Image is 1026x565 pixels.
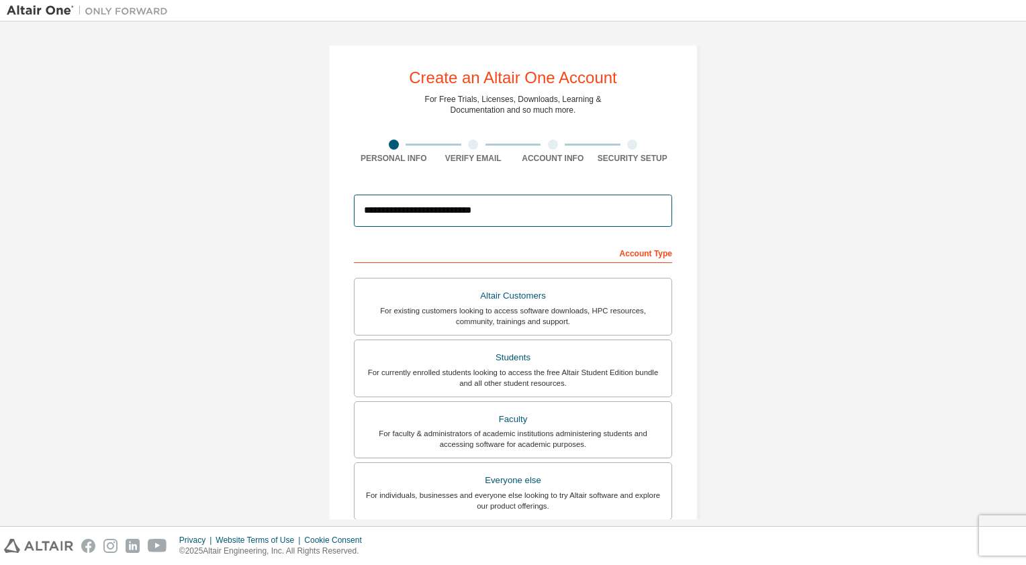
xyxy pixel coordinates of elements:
[363,305,663,327] div: For existing customers looking to access software downloads, HPC resources, community, trainings ...
[409,70,617,86] div: Create an Altair One Account
[363,348,663,367] div: Students
[103,539,118,553] img: instagram.svg
[126,539,140,553] img: linkedin.svg
[4,539,73,553] img: altair_logo.svg
[513,153,593,164] div: Account Info
[7,4,175,17] img: Altair One
[434,153,514,164] div: Verify Email
[354,242,672,263] div: Account Type
[363,410,663,429] div: Faculty
[216,535,304,546] div: Website Terms of Use
[425,94,602,115] div: For Free Trials, Licenses, Downloads, Learning & Documentation and so much more.
[363,367,663,389] div: For currently enrolled students looking to access the free Altair Student Edition bundle and all ...
[179,546,370,557] p: © 2025 Altair Engineering, Inc. All Rights Reserved.
[304,535,369,546] div: Cookie Consent
[363,471,663,490] div: Everyone else
[148,539,167,553] img: youtube.svg
[363,490,663,511] div: For individuals, businesses and everyone else looking to try Altair software and explore our prod...
[354,153,434,164] div: Personal Info
[363,287,663,305] div: Altair Customers
[179,535,216,546] div: Privacy
[81,539,95,553] img: facebook.svg
[363,428,663,450] div: For faculty & administrators of academic institutions administering students and accessing softwa...
[593,153,673,164] div: Security Setup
